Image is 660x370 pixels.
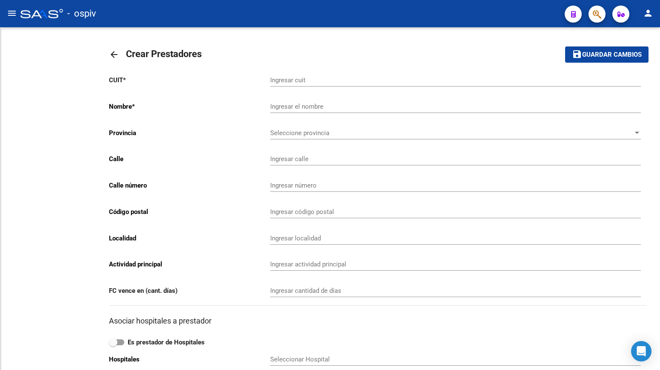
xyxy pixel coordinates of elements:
p: Provincia [109,128,270,138]
mat-icon: menu [7,8,17,18]
p: Localidad [109,234,270,243]
mat-icon: save [572,49,582,59]
p: CUIT [109,75,270,85]
span: Crear Prestadores [126,49,202,59]
strong: Es prestador de Hospitales [128,338,205,346]
p: Hospitales [109,355,270,364]
p: FC vence en (cant. días) [109,286,270,295]
p: Actividad principal [109,260,270,269]
div: Open Intercom Messenger [631,341,651,361]
mat-icon: arrow_back [109,49,119,60]
p: Código postal [109,207,270,217]
mat-icon: person [643,8,653,18]
button: Guardar cambios [565,46,649,62]
p: Calle [109,154,270,164]
span: Guardar cambios [582,51,642,59]
h3: Asociar hospitales a prestador [109,315,646,327]
p: Calle número [109,181,270,190]
span: Seleccionar Hospital [270,356,633,363]
span: Seleccione provincia [270,129,633,137]
span: - ospiv [67,4,96,23]
p: Nombre [109,102,270,111]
